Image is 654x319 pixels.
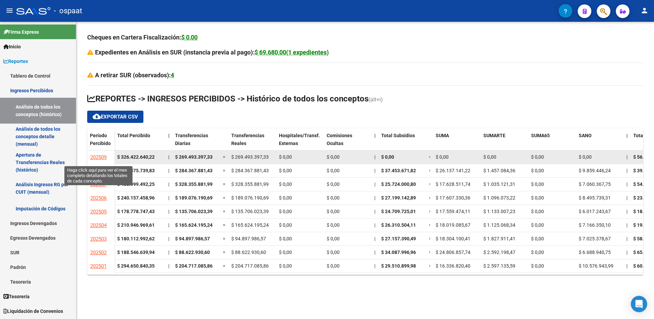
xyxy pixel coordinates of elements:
span: | [374,133,376,138]
span: = [429,209,432,214]
span: Tesorería [3,293,30,300]
span: $ 0,00 [531,263,544,269]
span: 202507 [90,181,107,188]
span: (alt+i) [369,96,383,103]
span: Firma Express [3,28,39,36]
span: Comisiones Ocultas [327,133,352,146]
span: = [429,222,432,228]
span: = [223,168,225,173]
span: | [374,195,375,201]
span: $ 18.019.085,67 [436,222,470,228]
span: $ 1.457.084,36 [483,168,515,173]
div: $ 0,00 [181,33,198,42]
span: $ 0,00 [531,195,544,201]
span: 202508 [90,168,107,174]
span: $ 2.597.135,59 [483,263,515,269]
datatable-header-cell: SANO [576,128,624,157]
span: | [168,263,169,269]
datatable-header-cell: SUMA [433,128,481,157]
span: = [429,263,432,269]
span: $ 0,00 [279,168,292,173]
span: | [626,236,627,241]
div: $ 69.680,00(1 expedientes) [254,48,329,57]
span: $ 1.827.911,41 [483,236,515,241]
span: | [626,168,627,173]
span: $ 17.628.511,74 [436,181,470,187]
strong: $ 326.422.640,22 [117,154,155,160]
span: $ 165.624.195,24 [231,222,269,228]
span: $ 25.724.000,80 [381,181,416,187]
strong: $ 178.778.747,43 [117,209,155,214]
span: $ 0,00 [327,181,340,187]
span: $ 7.060.367,75 [579,181,611,187]
span: | [374,250,375,255]
span: $ 0,00 [531,181,544,187]
span: REPORTES -> INGRESOS PERCIBIDOS -> Histórico de todos los conceptos [87,94,369,103]
span: $ 18.304.100,41 [436,236,470,241]
span: | [168,133,170,138]
span: | [374,168,375,173]
span: = [223,154,225,160]
span: $ 26.137.141,22 [436,168,470,173]
span: 202509 [90,154,107,160]
span: $ 0,00 [327,195,340,201]
span: $ 10.576.943,99 [579,263,613,269]
span: $ 189.076.190,69 [231,195,269,201]
span: $ 94.897.986,57 [175,236,210,241]
span: $ 135.706.023,39 [175,209,213,214]
span: $ 17.559.474,11 [436,209,470,214]
span: = [429,181,432,187]
span: $ 0,00 [327,236,340,241]
span: $ 0,00 [381,154,394,160]
span: Transferencias Reales [231,133,264,146]
span: $ 94.897.986,57 [231,236,266,241]
span: $ 0,00 [279,195,292,201]
span: - ospaat [54,3,82,18]
span: | [374,236,375,241]
span: 202502 [90,250,107,256]
mat-icon: cloud_download [93,112,101,121]
span: $ 88.622.930,60 [175,250,210,255]
span: $ 0,00 [279,250,292,255]
span: = [223,181,225,187]
span: $ 2.592.198,47 [483,250,515,255]
span: $ 8.495.739,31 [579,195,611,201]
span: = [223,263,225,269]
span: = [429,168,432,173]
datatable-header-cell: | [372,128,378,157]
span: $ 37.453.671,82 [381,168,416,173]
span: $ 1.133.007,23 [483,209,515,214]
span: $ 0,00 [327,250,340,255]
span: $ 189.076.190,69 [175,195,213,201]
strong: $ 240.157.458,96 [117,195,155,201]
span: $ 0,00 [531,168,544,173]
span: | [626,250,627,255]
span: SUMA65 [531,133,550,138]
span: $ 0,00 [279,263,292,269]
span: $ 29.510.899,98 [381,263,416,269]
datatable-header-cell: SUMA65 [528,128,576,157]
span: | [168,154,169,160]
span: $ 0,00 [531,236,544,241]
span: | [626,263,627,269]
span: $ 1.096.073,22 [483,195,515,201]
datatable-header-cell: Transferencias Diarias [172,128,220,157]
span: | [626,222,627,228]
span: $ 269.493.397,33 [231,154,269,160]
span: SUMA [436,133,449,138]
span: $ 269.493.397,33 [175,154,213,160]
span: SANO [579,133,592,138]
span: | [374,209,375,214]
span: = [223,250,225,255]
strong: $ 360.875.739,83 [117,168,155,173]
span: $ 204.717.085,86 [175,263,213,269]
span: $ 0,00 [579,154,592,160]
datatable-header-cell: Hospitales/Transf. Externas [276,128,324,157]
span: $ 328.355.881,99 [175,181,213,187]
span: = [223,236,225,241]
span: $ 0,00 [531,222,544,228]
span: $ 1.035.121,31 [483,181,515,187]
span: $ 7.166.350,10 [579,222,611,228]
strong: Cheques en Cartera Fiscalización: [87,34,198,41]
datatable-header-cell: Comisiones Ocultas [324,128,372,157]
